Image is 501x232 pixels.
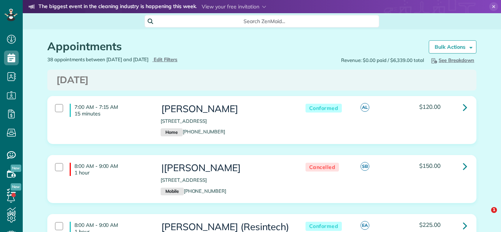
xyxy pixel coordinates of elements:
span: See Breakdown [430,57,474,63]
a: Mobile[PHONE_NUMBER] [161,188,226,194]
span: Edit Filters [154,56,178,62]
p: [STREET_ADDRESS] [161,118,290,125]
small: Home [161,128,182,136]
span: Conformed [306,104,342,113]
a: Home[PHONE_NUMBER] [161,129,225,135]
h3: [DATE] [56,75,467,85]
span: AL [361,103,369,112]
span: Cancelled [306,163,339,172]
h1: Appointments [47,40,418,52]
span: $225.00 [419,221,440,228]
span: SB [361,162,369,171]
strong: Bulk Actions [435,44,465,50]
a: Bulk Actions [429,40,476,54]
span: Revenue: $0.00 paid / $6,339.00 total [341,57,424,64]
button: See Breakdown [428,56,476,64]
h3: [PERSON_NAME] [161,104,290,114]
strong: The biggest event in the cleaning industry is happening this week. [39,3,197,11]
h3: |[PERSON_NAME] [161,163,290,173]
span: EA [361,221,369,230]
p: 1 hour [74,169,150,176]
p: 15 minutes [74,110,150,117]
span: 1 [491,207,497,213]
div: 38 appointments between [DATE] and [DATE] [42,56,262,63]
small: Mobile [161,188,183,196]
span: $120.00 [419,103,440,110]
span: $150.00 [419,162,440,169]
span: New [11,165,21,172]
h4: 7:00 AM - 7:15 AM [70,104,150,117]
a: Edit Filters [152,56,178,62]
span: Conformed [306,222,342,231]
span: New [11,183,21,191]
h4: 8:00 AM - 9:00 AM [70,163,150,176]
p: [STREET_ADDRESS] [161,177,290,184]
iframe: Intercom live chat [476,207,494,225]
